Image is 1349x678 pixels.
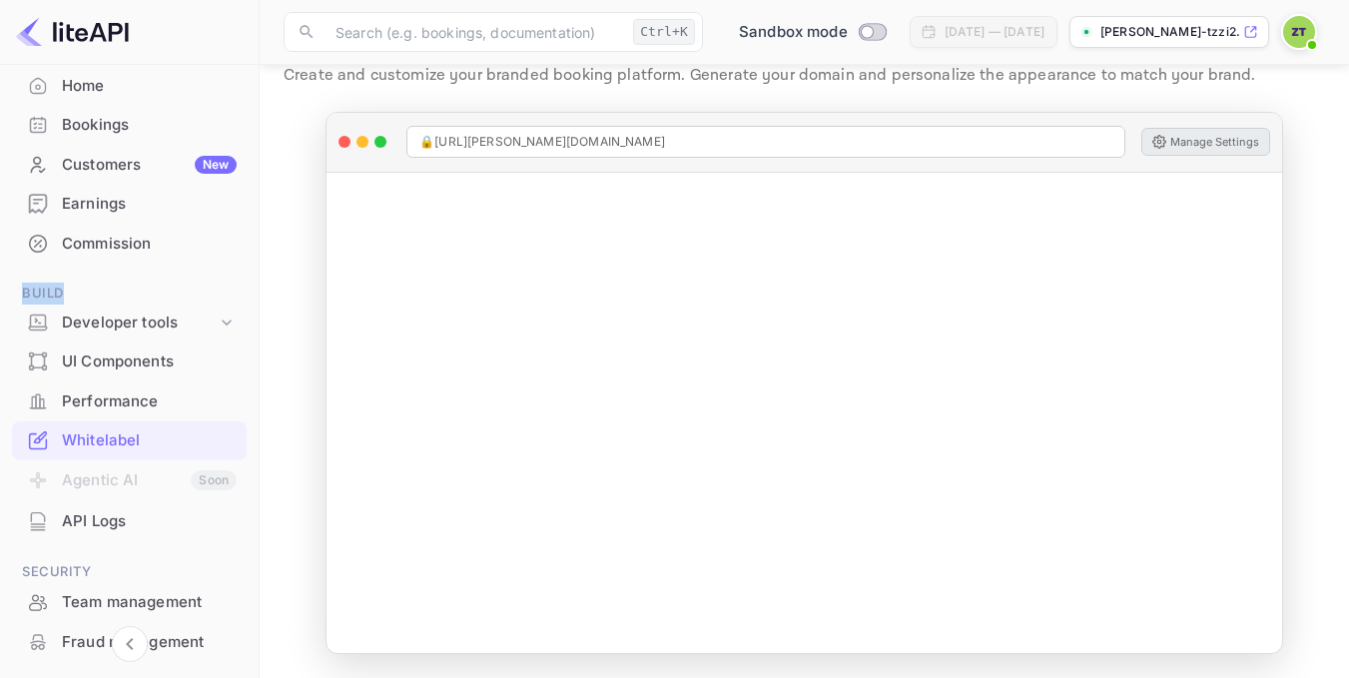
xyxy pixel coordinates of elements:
[284,64,1325,88] p: Create and customize your branded booking platform. Generate your domain and personalize the appe...
[12,502,247,539] a: API Logs
[62,510,237,533] div: API Logs
[12,502,247,541] div: API Logs
[324,12,625,52] input: Search (e.g. bookings, documentation)
[62,114,237,137] div: Bookings
[62,75,237,98] div: Home
[1141,128,1270,156] button: Manage Settings
[731,21,894,44] div: Switch to Production mode
[1283,16,1315,48] img: Zafer Tepe
[12,67,247,106] div: Home
[12,185,247,222] a: Earnings
[12,185,247,224] div: Earnings
[12,106,247,145] div: Bookings
[12,67,247,104] a: Home
[739,21,848,44] span: Sandbox mode
[12,106,247,143] a: Bookings
[1100,23,1239,41] p: [PERSON_NAME]-tzzi2.[PERSON_NAME]...
[12,283,247,305] span: Build
[12,421,247,458] a: Whitelabel
[16,16,129,48] img: LiteAPI logo
[12,561,247,583] span: Security
[12,342,247,379] a: UI Components
[12,146,247,185] div: CustomersNew
[12,306,247,340] div: Developer tools
[62,429,237,452] div: Whitelabel
[195,156,237,174] div: New
[12,583,247,622] div: Team management
[12,623,247,662] div: Fraud management
[12,342,247,381] div: UI Components
[12,382,247,421] div: Performance
[12,421,247,460] div: Whitelabel
[12,146,247,183] a: CustomersNew
[945,23,1044,41] div: [DATE] — [DATE]
[62,390,237,413] div: Performance
[62,350,237,373] div: UI Components
[419,133,665,151] span: 🔒 [URL][PERSON_NAME][DOMAIN_NAME]
[62,193,237,216] div: Earnings
[112,626,148,662] button: Collapse navigation
[12,583,247,620] a: Team management
[633,19,695,45] div: Ctrl+K
[12,225,247,264] div: Commission
[12,623,247,660] a: Fraud management
[62,591,237,614] div: Team management
[62,233,237,256] div: Commission
[62,312,217,335] div: Developer tools
[12,225,247,262] a: Commission
[62,631,237,654] div: Fraud management
[12,382,247,419] a: Performance
[62,154,237,177] div: Customers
